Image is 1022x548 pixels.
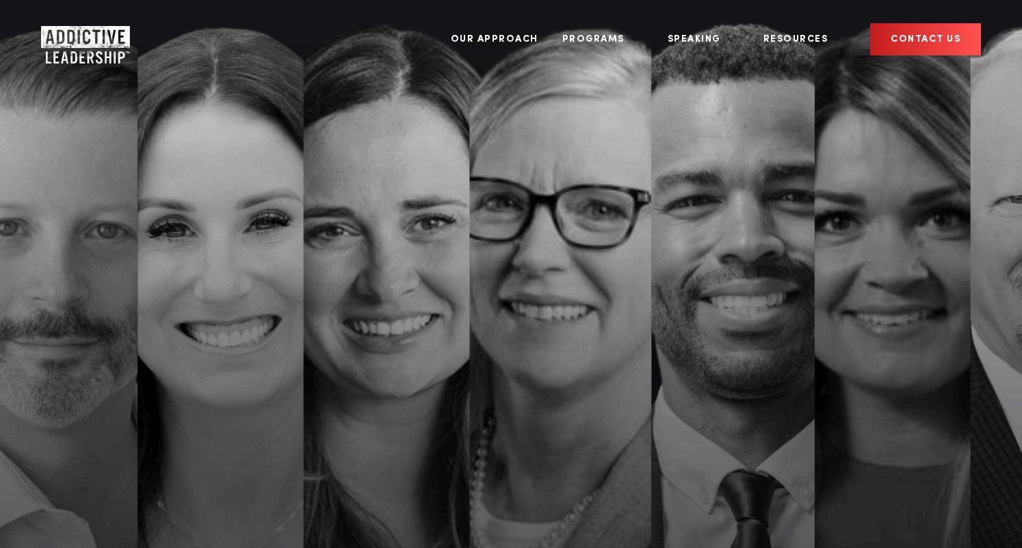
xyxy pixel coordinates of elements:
a: Home [41,26,123,53]
a: CONTACT US [870,23,981,55]
a: Speaking [657,14,734,65]
a: Our Approach [441,14,549,65]
a: Programs [552,14,638,65]
a: Resources [753,14,842,65]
